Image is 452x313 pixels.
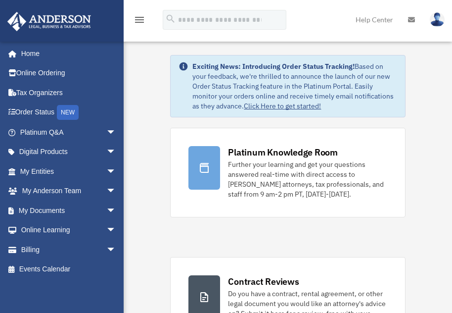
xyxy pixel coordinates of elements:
strong: Exciting News: Introducing Order Status Tracking! [192,62,355,71]
span: arrow_drop_down [106,220,126,241]
a: Tax Organizers [7,83,131,103]
span: arrow_drop_down [106,181,126,202]
a: My Entitiesarrow_drop_down [7,161,131,181]
span: arrow_drop_down [106,122,126,143]
div: Platinum Knowledge Room [228,146,338,158]
a: menu [134,17,145,26]
img: Anderson Advisors Platinum Portal [4,12,94,31]
a: Online Learningarrow_drop_down [7,220,131,240]
a: Events Calendar [7,260,131,279]
div: Further your learning and get your questions answered real-time with direct access to [PERSON_NAM... [228,159,387,199]
span: arrow_drop_down [106,142,126,162]
div: Contract Reviews [228,275,299,288]
i: menu [134,14,145,26]
span: arrow_drop_down [106,240,126,260]
span: arrow_drop_down [106,201,126,221]
a: Billingarrow_drop_down [7,240,131,260]
a: Online Ordering [7,63,131,83]
img: User Pic [430,12,445,27]
i: search [165,13,176,24]
a: Order StatusNEW [7,103,131,123]
a: My Documentsarrow_drop_down [7,201,131,220]
div: NEW [57,105,79,120]
div: Based on your feedback, we're thrilled to announce the launch of our new Order Status Tracking fe... [192,61,397,111]
a: My Anderson Teamarrow_drop_down [7,181,131,201]
a: Platinum Q&Aarrow_drop_down [7,122,131,142]
a: Digital Productsarrow_drop_down [7,142,131,162]
a: Click Here to get started! [244,102,321,110]
a: Home [7,44,126,63]
span: arrow_drop_down [106,161,126,182]
a: Platinum Knowledge Room Further your learning and get your questions answered real-time with dire... [170,128,405,217]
